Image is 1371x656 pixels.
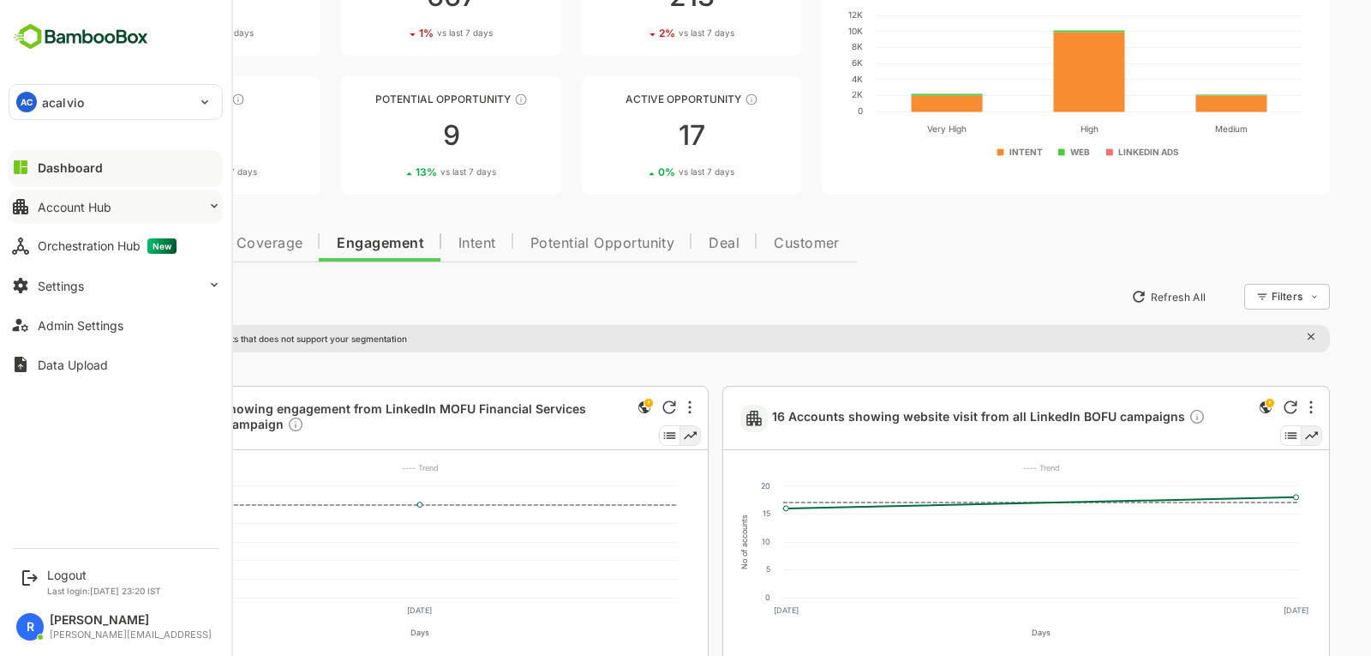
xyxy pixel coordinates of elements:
[619,166,674,178] span: vs last 7 days
[85,574,89,583] text: 2
[712,408,1146,428] span: 16 Accounts showing website visit from all LinkedIn BOFU campaigns
[380,166,436,178] span: vs last 7 days
[38,358,108,372] div: Data Upload
[41,281,166,312] button: New Insights
[1210,281,1270,312] div: Filters
[41,122,260,149] div: 42
[702,537,710,546] text: 10
[58,237,242,250] span: Data Quality and Coverage
[281,76,500,195] a: Potential OpportunityThese accounts are MQAs and can be passed on to Inside Sales913%vs last 7 days
[867,123,907,135] text: Very High
[9,229,223,263] button: Orchestration HubNew
[81,499,89,509] text: 10
[84,537,89,546] text: 6
[114,166,197,178] div: 68 %
[138,27,194,39] span: vs last 7 days
[712,408,1152,428] a: 16 Accounts showing website visit from all LinkedIn BOFU campaignsDescription not present
[377,27,433,39] span: vs last 7 days
[619,27,674,39] span: vs last 7 days
[38,160,103,175] div: Dashboard
[470,237,615,250] span: Potential Opportunity
[798,105,803,116] text: 0
[359,27,433,39] div: 1 %
[522,76,741,195] a: Active OpportunityThese accounts have open opportunities which might be at any of the Sales Stage...
[598,166,674,178] div: 0 %
[356,166,436,178] div: 13 %
[1224,400,1237,414] div: Refresh
[792,89,803,99] text: 2K
[38,200,111,214] div: Account Hub
[141,166,197,178] span: vs last 7 days
[788,9,803,20] text: 12K
[1212,290,1242,303] div: Filters
[788,26,803,36] text: 10K
[9,21,153,53] img: BambooboxFullLogoMark.5f36c76dfaba33ec1ec1367b70bb1252.svg
[1224,605,1248,615] text: [DATE]
[9,308,223,342] button: Admin Settings
[277,237,364,250] span: Engagement
[147,238,177,254] span: New
[42,93,84,111] p: acalvio
[9,150,223,184] button: Dashboard
[84,593,89,602] text: 0
[117,27,194,39] div: 3 %
[574,397,595,420] div: This is a global insight. Segment selection is not applicable for this view
[81,481,89,490] text: 12
[47,586,161,596] p: Last login: [DATE] 23:20 IST
[1155,123,1188,134] text: Medium
[58,515,68,569] text: No of accounts
[1195,397,1216,420] div: This is a global insight. Segment selection is not applicable for this view
[84,518,89,527] text: 8
[84,556,89,565] text: 4
[1129,408,1146,428] div: Description not present
[792,57,803,68] text: 6K
[963,463,1000,472] text: ---- Trend
[680,515,689,569] text: No of accounts
[350,628,369,637] text: Days
[792,74,803,84] text: 4K
[522,93,741,105] div: Active Opportunity
[701,481,710,490] text: 20
[602,400,616,414] div: Refresh
[41,93,260,105] div: Engaged
[50,613,212,628] div: [PERSON_NAME]
[9,190,223,224] button: Account Hub
[685,93,698,106] div: These accounts have open opportunities which might be at any of the Sales Stages
[705,593,710,602] text: 0
[86,401,574,436] a: 10 Accounts showing engagement from LinkedIn MOFU Financial Services Ungated Doc campaignDescript...
[1063,283,1153,310] button: Refresh All
[75,334,347,344] p: There are global insights that does not support your segmentation
[628,400,632,414] div: More
[1249,400,1253,414] div: More
[86,401,567,436] span: 10 Accounts showing engagement from LinkedIn MOFU Financial Services Ungated Doc campaign
[38,318,123,333] div: Admin Settings
[16,92,37,112] div: AC
[706,564,710,574] text: 5
[47,568,161,582] div: Logout
[522,122,741,149] div: 17
[347,605,372,615] text: [DATE]
[714,237,780,250] span: Customer
[50,629,212,641] div: [PERSON_NAME][EMAIL_ADDRESS]
[599,27,674,39] div: 2 %
[1021,123,1039,135] text: High
[972,628,991,637] text: Days
[398,237,436,250] span: Intent
[792,41,803,51] text: 8K
[714,605,739,615] text: [DATE]
[171,93,185,106] div: These accounts are warm, further nurturing would qualify them to MQAs
[342,463,379,472] text: ---- Trend
[9,268,223,303] button: Settings
[41,76,260,195] a: EngagedThese accounts are warm, further nurturing would qualify them to MQAs4268%vs last 7 days
[454,93,468,106] div: These accounts are MQAs and can be passed on to Inside Sales
[9,85,222,119] div: ACacalvio
[281,93,500,105] div: Potential Opportunity
[38,279,84,293] div: Settings
[703,509,710,518] text: 15
[649,237,680,250] span: Deal
[281,122,500,149] div: 9
[16,613,44,641] div: R
[227,416,244,436] div: Description not present
[9,347,223,382] button: Data Upload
